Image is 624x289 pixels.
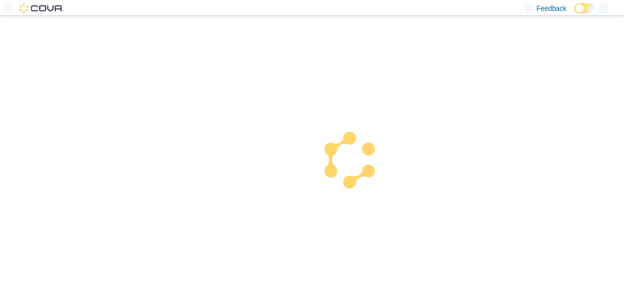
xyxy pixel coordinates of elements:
[581,12,582,13] span: Dark Mode
[20,2,64,12] img: Cova
[581,2,602,12] input: Dark Mode
[316,124,390,199] img: cova-loader
[543,2,573,12] span: Feedback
